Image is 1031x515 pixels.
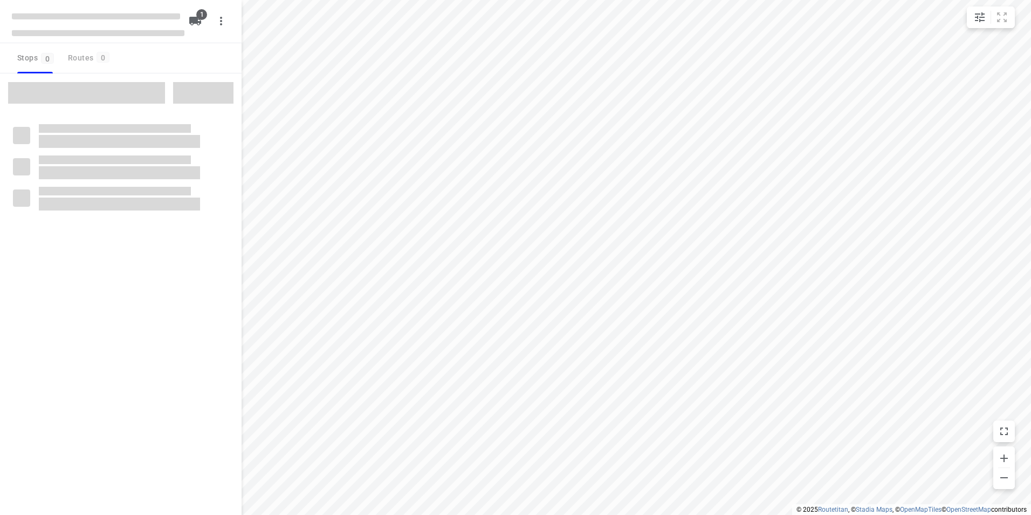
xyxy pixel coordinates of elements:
[946,506,991,513] a: OpenStreetMap
[856,506,892,513] a: Stadia Maps
[900,506,941,513] a: OpenMapTiles
[967,6,1015,28] div: small contained button group
[969,6,991,28] button: Map settings
[796,506,1027,513] li: © 2025 , © , © © contributors
[818,506,848,513] a: Routetitan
